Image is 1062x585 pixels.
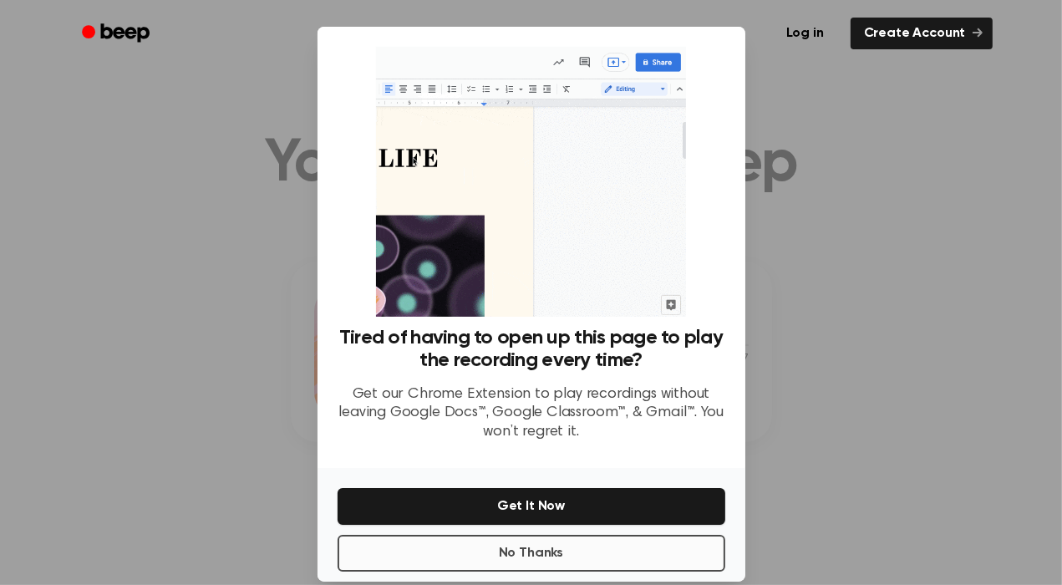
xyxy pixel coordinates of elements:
[338,535,725,572] button: No Thanks
[70,18,165,50] a: Beep
[338,385,725,442] p: Get our Chrome Extension to play recordings without leaving Google Docs™, Google Classroom™, & Gm...
[376,47,686,317] img: Beep extension in action
[851,18,993,49] a: Create Account
[770,14,841,53] a: Log in
[338,488,725,525] button: Get It Now
[338,327,725,372] h3: Tired of having to open up this page to play the recording every time?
